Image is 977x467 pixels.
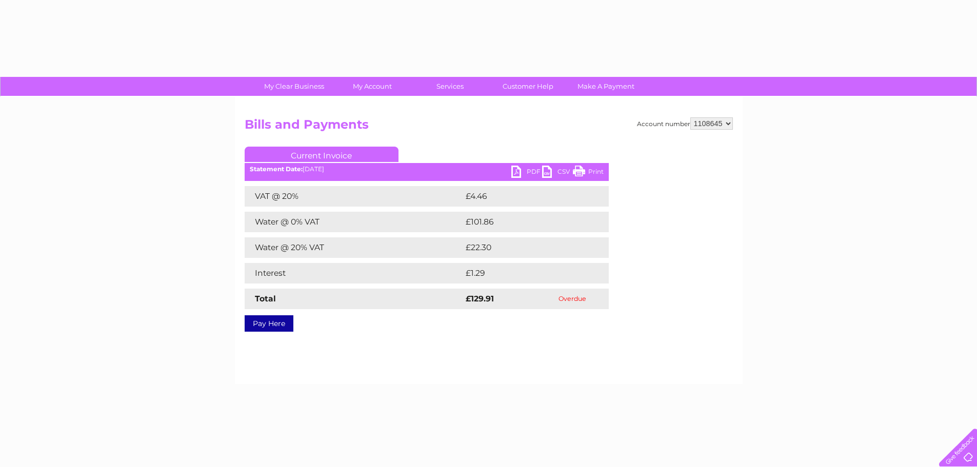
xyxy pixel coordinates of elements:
a: Pay Here [245,315,293,332]
td: Interest [245,263,463,283]
a: My Clear Business [252,77,336,96]
div: [DATE] [245,166,609,173]
td: Water @ 20% VAT [245,237,463,258]
td: Water @ 0% VAT [245,212,463,232]
a: My Account [330,77,414,96]
a: Print [573,166,604,180]
a: Make A Payment [564,77,648,96]
a: Services [408,77,492,96]
td: £4.46 [463,186,585,207]
td: Overdue [536,289,609,309]
a: Current Invoice [245,147,398,162]
td: £1.29 [463,263,584,283]
strong: £129.91 [466,294,494,303]
b: Statement Date: [250,165,303,173]
td: £101.86 [463,212,589,232]
strong: Total [255,294,276,303]
div: Account number [637,117,733,130]
a: PDF [511,166,542,180]
td: £22.30 [463,237,588,258]
h2: Bills and Payments [245,117,733,137]
td: VAT @ 20% [245,186,463,207]
a: CSV [542,166,573,180]
a: Customer Help [486,77,570,96]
